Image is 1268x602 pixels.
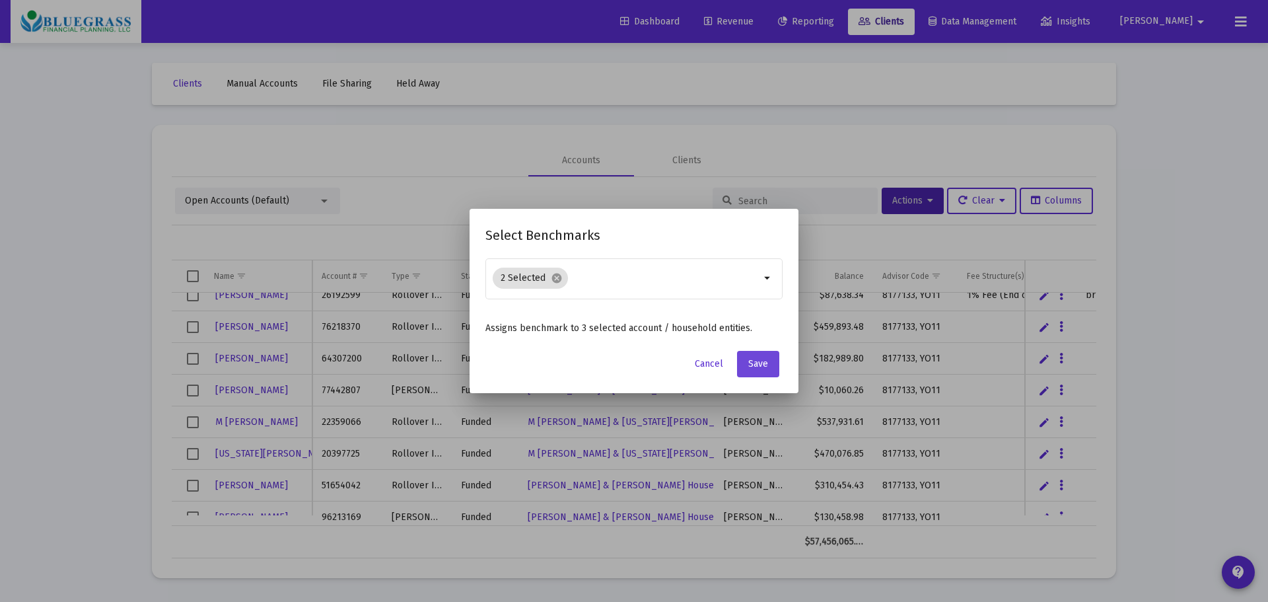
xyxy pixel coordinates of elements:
[684,351,734,377] button: Cancel
[748,358,768,369] span: Save
[493,265,760,291] mat-chip-list: Selection
[493,268,568,289] mat-chip: 2 Selected
[485,225,783,246] h2: Select Benchmarks
[695,358,723,369] span: Cancel
[760,270,776,286] mat-icon: arrow_drop_down
[485,322,783,335] p: Assigns benchmark to 3 selected account / household entities.
[551,272,563,284] mat-icon: cancel
[737,351,779,377] button: Save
